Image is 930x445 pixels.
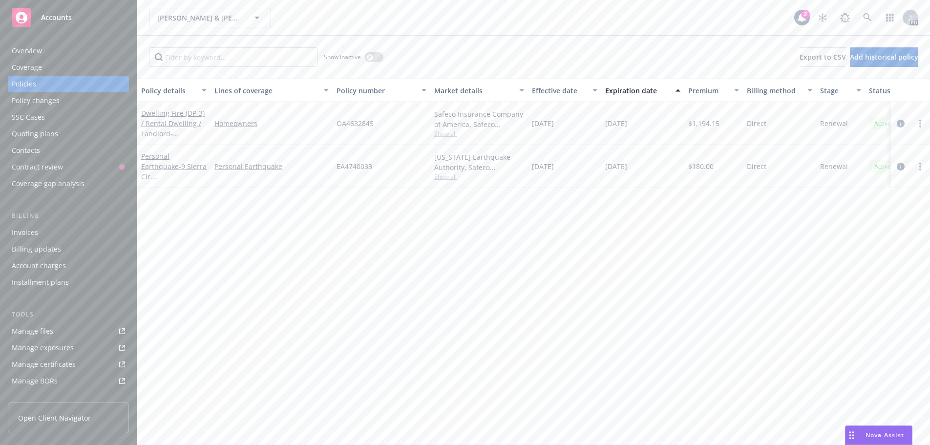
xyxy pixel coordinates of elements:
a: more [914,118,926,129]
span: Direct [747,161,766,171]
a: Billing updates [8,241,129,257]
div: Status [869,85,929,96]
a: Policy changes [8,93,129,108]
button: Export to CSV [800,47,846,67]
a: more [914,161,926,172]
span: [DATE] [532,118,554,128]
input: Filter by keyword... [149,47,318,67]
div: Manage BORs [12,373,58,389]
span: Open Client Navigator [18,413,91,423]
div: Manage certificates [12,357,76,372]
button: Effective date [528,79,601,102]
a: Report a Bug [835,8,855,27]
div: Effective date [532,85,587,96]
button: Stage [816,79,865,102]
a: Coverage gap analysis [8,176,129,191]
button: Add historical policy [850,47,918,67]
span: Show all [434,172,524,181]
span: [DATE] [605,161,627,171]
div: Premium [688,85,728,96]
div: Contacts [12,143,40,158]
span: - [PERSON_NAME] & [PERSON_NAME] [141,129,203,159]
div: [US_STATE] Earthquake Authority, Safeco Insurance (Liberty Mutual) [434,152,524,172]
span: EA4740033 [337,161,372,171]
div: Stage [820,85,850,96]
a: Manage files [8,323,129,339]
span: Renewal [820,118,848,128]
span: $180.00 [688,161,714,171]
a: Policies [8,76,129,92]
span: [DATE] [605,118,627,128]
a: Coverage [8,60,129,75]
button: [PERSON_NAME] & [PERSON_NAME] [149,8,271,27]
div: Tools [8,310,129,319]
div: Contract review [12,159,63,175]
button: Nova Assist [845,425,912,445]
div: SSC Cases [12,109,45,125]
div: Invoices [12,225,38,240]
a: Personal Earthquake [141,151,207,202]
a: Invoices [8,225,129,240]
div: Billing [8,211,129,221]
div: Billing updates [12,241,61,257]
button: Policy details [137,79,211,102]
span: $1,194.15 [688,118,719,128]
button: Premium [684,79,743,102]
a: SSC Cases [8,109,129,125]
span: Export to CSV [800,52,846,62]
a: Manage BORs [8,373,129,389]
div: Coverage [12,60,42,75]
a: circleInformation [895,118,907,129]
div: Lines of coverage [214,85,318,96]
div: Billing method [747,85,802,96]
a: Accounts [8,4,129,31]
a: Contract review [8,159,129,175]
div: Policy number [337,85,416,96]
span: Show all [434,129,524,138]
a: Dwelling Fire (DP-3) / Rental Dwelling / Landlord [141,108,205,159]
a: circleInformation [895,161,907,172]
div: Coverage gap analysis [12,176,85,191]
div: Market details [434,85,513,96]
a: Quoting plans [8,126,129,142]
a: Manage certificates [8,357,129,372]
span: Active [873,119,892,128]
button: Lines of coverage [211,79,333,102]
div: Safeco Insurance Company of America, Safeco Insurance [434,109,524,129]
a: Manage exposures [8,340,129,356]
a: Search [858,8,877,27]
button: Billing method [743,79,816,102]
a: Contacts [8,143,129,158]
span: Renewal [820,161,848,171]
button: Policy number [333,79,430,102]
div: Policy details [141,85,196,96]
div: Manage exposures [12,340,74,356]
div: Policies [12,76,36,92]
span: Direct [747,118,766,128]
span: [PERSON_NAME] & [PERSON_NAME] [157,13,242,23]
span: Active [873,162,892,171]
div: Expiration date [605,85,670,96]
a: Overview [8,43,129,59]
a: Stop snowing [813,8,832,27]
a: Switch app [880,8,900,27]
div: Drag to move [845,426,858,445]
span: OA4632845 [337,118,374,128]
div: Overview [12,43,42,59]
span: Nova Assist [866,431,904,439]
span: Add historical policy [850,52,918,62]
div: Installment plans [12,275,69,290]
div: Summary of insurance [12,390,86,405]
a: Summary of insurance [8,390,129,405]
div: Account charges [12,258,66,274]
button: Expiration date [601,79,684,102]
a: Personal Earthquake [214,161,329,171]
div: Manage files [12,323,53,339]
a: Homeowners [214,118,329,128]
a: Account charges [8,258,129,274]
span: Show inactive [324,53,361,61]
div: 2 [801,10,810,19]
div: Quoting plans [12,126,58,142]
a: Installment plans [8,275,129,290]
